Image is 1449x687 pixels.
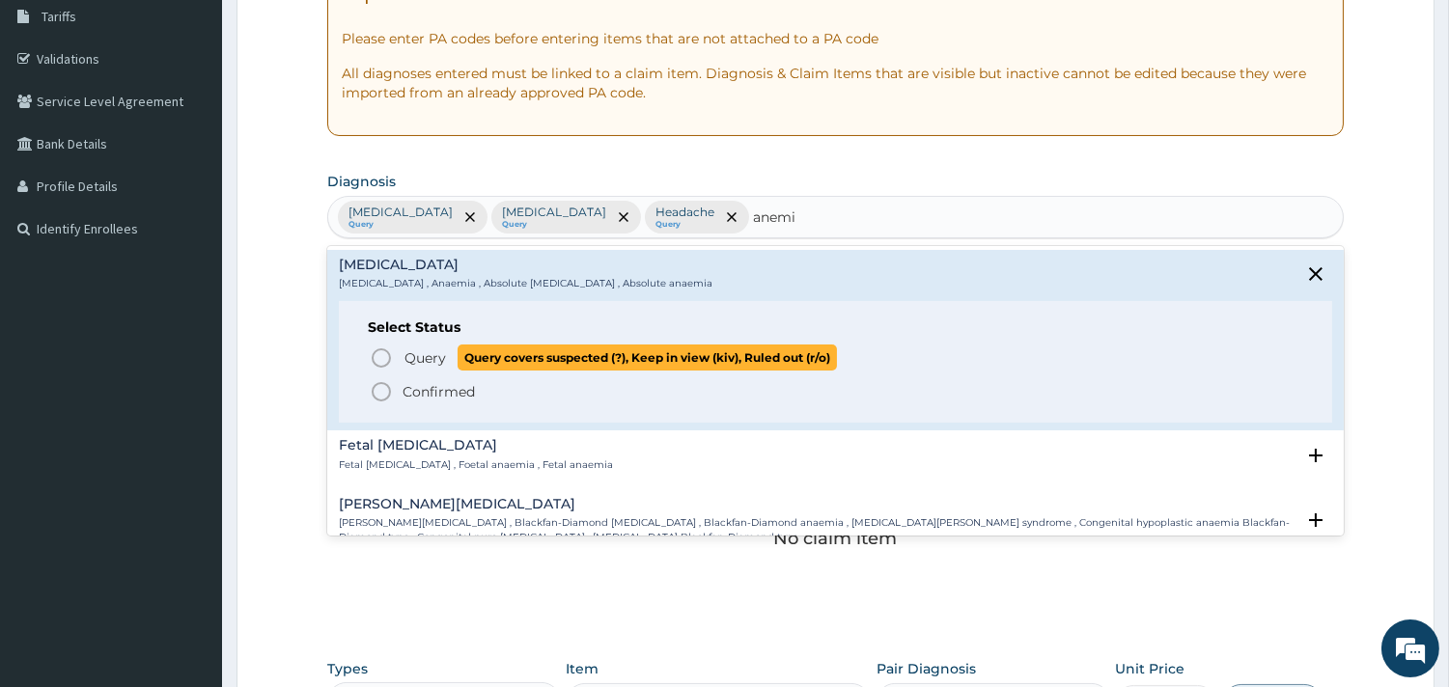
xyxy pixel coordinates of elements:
i: close select status [1304,262,1327,286]
p: Please enter PA codes before entering items that are not attached to a PA code [342,29,1329,48]
h4: [MEDICAL_DATA] [339,258,712,272]
i: open select status [1304,508,1327,532]
label: Unit Price [1115,659,1184,678]
h4: Fetal [MEDICAL_DATA] [339,438,613,453]
p: Fetal [MEDICAL_DATA] , Foetal anaemia , Fetal anaemia [339,458,613,472]
small: Query [348,220,453,230]
small: Query [655,220,714,230]
p: All diagnoses entered must be linked to a claim item. Diagnosis & Claim Items that are visible bu... [342,64,1329,102]
label: Types [327,661,368,677]
span: Query covers suspected (?), Keep in view (kiv), Ruled out (r/o) [458,344,837,371]
p: [PERSON_NAME][MEDICAL_DATA] , Blackfan-Diamond [MEDICAL_DATA] , Blackfan-Diamond anaemia , [MEDIC... [339,516,1295,544]
div: Minimize live chat window [317,10,363,56]
img: d_794563401_company_1708531726252_794563401 [36,96,78,145]
textarea: Type your message and hit 'Enter' [10,471,368,538]
i: open select status [1304,444,1327,467]
span: Tariffs [42,8,76,25]
span: Query [404,348,446,368]
i: status option query [370,346,393,370]
p: Confirmed [403,382,475,401]
p: [MEDICAL_DATA] [502,205,606,220]
h4: [PERSON_NAME][MEDICAL_DATA] [339,497,1295,511]
label: Diagnosis [327,172,396,191]
span: We're online! [112,215,266,410]
span: remove selection option [461,208,479,226]
span: remove selection option [615,208,632,226]
div: Chat with us now [100,108,324,133]
p: [MEDICAL_DATA] , Anaemia , Absolute [MEDICAL_DATA] , Absolute anaemia [339,277,712,290]
p: No claim item [773,529,897,548]
h6: Select Status [368,320,1303,335]
p: [MEDICAL_DATA] [348,205,453,220]
label: Pair Diagnosis [877,659,976,678]
small: Query [502,220,606,230]
p: Headache [655,205,714,220]
span: remove selection option [723,208,740,226]
label: Item [566,659,599,678]
i: status option filled [370,380,393,403]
